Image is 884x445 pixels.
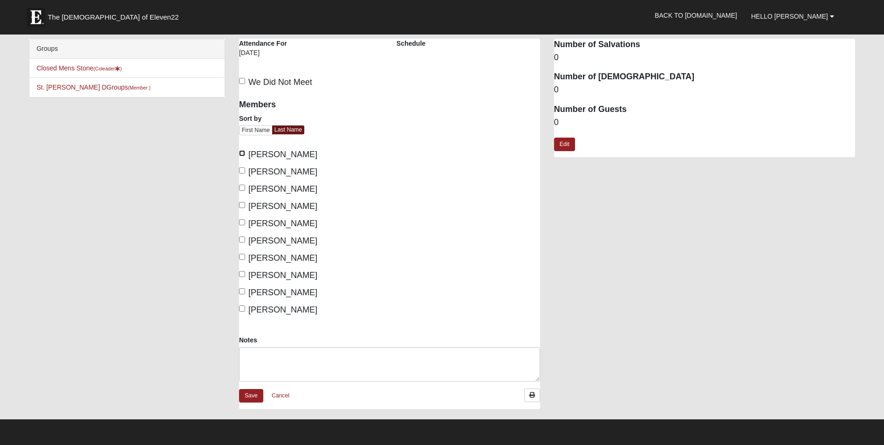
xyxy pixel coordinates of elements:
[239,167,245,174] input: [PERSON_NAME]
[554,84,855,96] dd: 0
[248,271,317,280] span: [PERSON_NAME]
[248,288,317,297] span: [PERSON_NAME]
[239,288,245,294] input: [PERSON_NAME]
[239,306,245,312] input: [PERSON_NAME]
[94,66,122,71] small: (Coleader )
[239,185,245,191] input: [PERSON_NAME]
[239,202,245,208] input: [PERSON_NAME]
[248,236,317,245] span: [PERSON_NAME]
[29,39,225,59] div: Groups
[554,39,855,51] dt: Number of Salvations
[239,254,245,260] input: [PERSON_NAME]
[554,117,855,129] dd: 0
[248,77,312,87] span: We Did Not Meet
[239,389,263,403] a: Save
[266,389,295,403] a: Cancel
[248,167,317,176] span: [PERSON_NAME]
[239,48,304,64] div: [DATE]
[554,138,575,151] a: Edit
[22,3,208,27] a: The [DEMOGRAPHIC_DATA] of Eleven22
[128,85,150,90] small: (Member )
[248,253,317,263] span: [PERSON_NAME]
[248,150,317,159] span: [PERSON_NAME]
[524,389,540,402] a: Print Attendance Roster
[397,39,425,48] label: Schedule
[239,78,245,84] input: We Did Not Meet
[272,125,304,134] a: Last Name
[648,4,744,27] a: Back to [DOMAIN_NAME]
[239,219,245,225] input: [PERSON_NAME]
[239,125,273,135] a: First Name
[36,83,150,91] a: St. [PERSON_NAME] DGroups(Member )
[248,219,317,228] span: [PERSON_NAME]
[239,114,261,123] label: Sort by
[239,271,245,277] input: [PERSON_NAME]
[744,5,841,28] a: Hello [PERSON_NAME]
[248,184,317,194] span: [PERSON_NAME]
[239,100,383,110] h4: Members
[248,305,317,314] span: [PERSON_NAME]
[239,335,257,345] label: Notes
[554,52,855,64] dd: 0
[751,13,828,20] span: Hello [PERSON_NAME]
[36,64,122,72] a: Closed Mens Stone(Coleader)
[554,71,855,83] dt: Number of [DEMOGRAPHIC_DATA]
[239,39,287,48] label: Attendance For
[554,104,855,116] dt: Number of Guests
[239,150,245,156] input: [PERSON_NAME]
[239,236,245,243] input: [PERSON_NAME]
[248,202,317,211] span: [PERSON_NAME]
[48,13,178,22] span: The [DEMOGRAPHIC_DATA] of Eleven22
[27,8,45,27] img: Eleven22 logo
